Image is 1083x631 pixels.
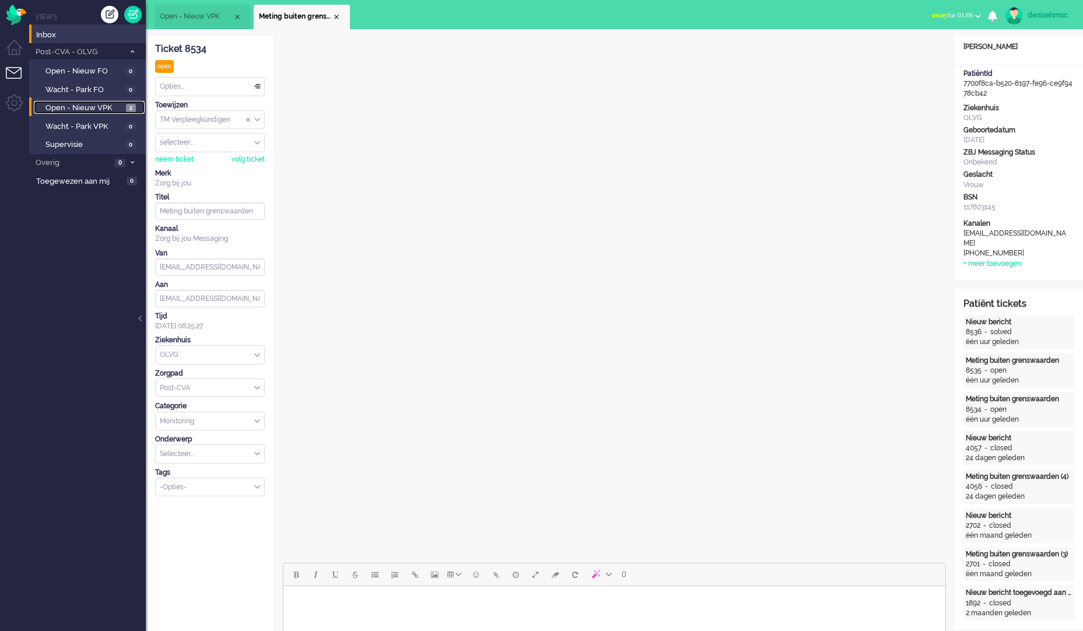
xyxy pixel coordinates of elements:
li: awayfor 01:06 [925,3,988,29]
div: Nieuw bericht toegevoegd aan gesprek [966,588,1072,598]
span: Open - Nieuw VPK [45,103,123,114]
div: OLVG [963,113,1074,123]
li: Views [35,12,146,22]
div: 8535 [966,366,982,376]
li: Tickets menu [6,67,32,93]
button: Italic [306,565,325,584]
span: 0 [125,86,136,94]
div: [PERSON_NAME] [955,42,1083,52]
div: Geboortedatum [963,125,1074,135]
span: 0 [125,141,136,149]
div: één uur geleden [966,337,1072,347]
div: Nieuw bericht [966,511,1072,521]
div: Ticket 8534 [155,43,265,56]
div: Geslacht [963,170,1074,180]
div: Close tab [233,12,242,22]
div: - [982,327,990,337]
img: flow_omnibird.svg [6,5,26,25]
div: 4056 [966,482,982,492]
div: Assign User [155,133,265,152]
div: Titel [155,192,265,202]
span: 0 [115,159,125,167]
span: Supervisie [45,139,122,150]
div: Toewijzen [155,100,265,110]
a: Open - Nieuw FO 0 [34,64,145,77]
button: AI [585,565,616,584]
span: Post-CVA - OLVG [34,47,124,58]
span: for 01:06 [932,11,973,19]
img: avatar [1005,7,1023,24]
div: Nieuw bericht [966,317,1072,327]
button: Add attachment [486,565,506,584]
div: [PHONE_NUMBER] [963,248,1068,258]
div: Close tab [332,12,341,22]
span: Open - Nieuw VPK [160,12,233,22]
div: BSN [963,192,1074,202]
div: - [980,559,989,569]
div: - [980,521,989,531]
div: neem ticket [155,155,194,164]
span: Toegewezen aan mij [36,176,123,187]
button: Strikethrough [345,565,365,584]
div: [EMAIL_ADDRESS][DOMAIN_NAME] [963,229,1068,248]
div: 2702 [966,521,980,531]
div: denisehmsc [1028,9,1071,21]
li: View [155,5,251,29]
div: 1892 [966,598,980,608]
div: één uur geleden [966,415,1072,425]
div: volg ticket [232,155,265,164]
button: Delay message [506,565,525,584]
button: Bullet list [365,565,385,584]
div: open [990,405,1007,415]
div: Zorg bij jou Messaging [155,234,265,244]
li: Admin menu [6,94,32,121]
div: Zorg bij jou [155,178,265,188]
div: 8536 [966,327,982,337]
div: Ziekenhuis [963,103,1074,113]
div: Meting buiten grenswaarden (3) [966,549,1072,559]
div: closed [989,521,1011,531]
div: Patiënt tickets [963,297,1074,311]
div: één maand geleden [966,569,1072,579]
button: Clear formatting [545,565,565,584]
div: 2 maanden geleden [966,608,1072,618]
div: Aan [155,280,265,290]
div: open [990,366,1007,376]
div: PatiëntId [963,69,1074,79]
div: Assign Group [155,110,265,129]
span: 2 [126,104,136,113]
div: één maand geleden [966,531,1072,541]
div: Van [155,248,265,258]
div: - [982,366,990,376]
div: Ziekenhuis [155,335,265,345]
button: Table [444,565,466,584]
div: - [982,405,990,415]
div: closed [990,443,1012,453]
a: Supervisie 0 [34,138,145,150]
span: 0 [125,122,136,131]
button: Reset content [565,565,585,584]
div: Creëer ticket [101,6,118,23]
button: Bold [286,565,306,584]
div: Tijd [155,311,265,321]
span: Wacht - Park FO [45,85,122,96]
span: Inbox [36,30,146,41]
a: Inbox [34,28,146,41]
button: awayfor 01:06 [925,7,988,24]
div: [DATE] [963,135,1074,145]
span: 0 [125,67,136,76]
button: 0 [616,565,632,584]
div: closed [989,559,1011,569]
button: Emoticons [466,565,486,584]
li: 8534 [254,5,350,29]
div: Meting buiten grenswaarden [966,356,1072,366]
div: 7700f8ca-b520-8197-fe96-ce9f9478cb42 [955,69,1083,99]
span: Wacht - Park VPK [45,121,122,132]
span: away [932,11,948,19]
button: Underline [325,565,345,584]
div: Meting buiten grenswaarden (4) [966,472,1072,482]
div: Onderwerp [155,434,265,444]
div: solved [990,327,1012,337]
div: closed [989,598,1011,608]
